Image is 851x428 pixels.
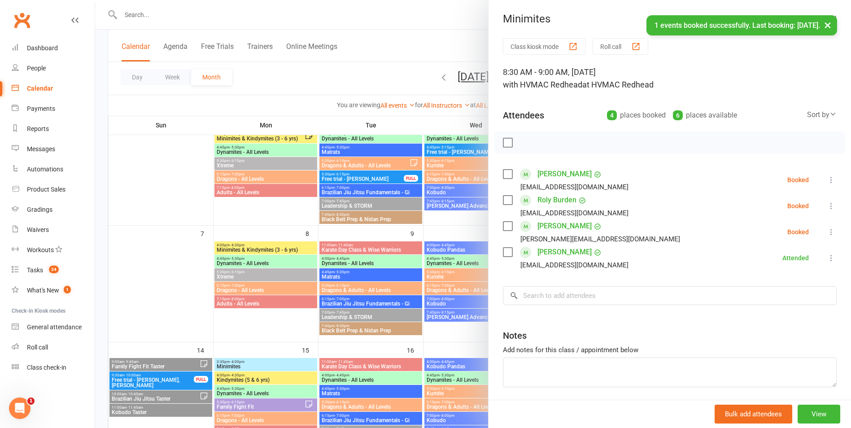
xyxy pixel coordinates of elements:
[27,186,65,193] div: Product Sales
[782,255,809,261] div: Attended
[673,110,683,120] div: 6
[64,286,71,293] span: 1
[27,125,49,132] div: Reports
[27,44,58,52] div: Dashboard
[12,119,95,139] a: Reports
[27,65,46,72] div: People
[12,317,95,337] a: General attendance kiosk mode
[12,99,95,119] a: Payments
[503,66,837,91] div: 8:30 AM - 9:00 AM, [DATE]
[27,166,63,173] div: Automations
[673,109,737,122] div: places available
[520,259,628,271] div: [EMAIL_ADDRESS][DOMAIN_NAME]
[27,226,49,233] div: Waivers
[27,246,54,253] div: Workouts
[646,15,837,35] div: 1 events booked successfully. Last booking: [DATE].
[582,80,654,89] span: at HVMAC Redhead
[503,286,837,305] input: Search to add attendees
[787,203,809,209] div: Booked
[12,58,95,79] a: People
[607,110,617,120] div: 4
[787,229,809,235] div: Booked
[537,167,592,181] a: [PERSON_NAME]
[12,79,95,99] a: Calendar
[607,109,666,122] div: places booked
[520,207,628,219] div: [EMAIL_ADDRESS][DOMAIN_NAME]
[537,245,592,259] a: [PERSON_NAME]
[27,323,82,331] div: General attendance
[27,85,53,92] div: Calendar
[798,405,840,424] button: View
[537,193,576,207] a: Roly Burden
[820,15,836,35] button: ×
[27,145,55,153] div: Messages
[503,109,544,122] div: Attendees
[12,280,95,301] a: What's New1
[12,260,95,280] a: Tasks 34
[9,397,31,419] iframe: Intercom live chat
[27,364,66,371] div: Class check-in
[12,220,95,240] a: Waivers
[12,337,95,358] a: Roll call
[593,38,648,55] button: Roll call
[537,219,592,233] a: [PERSON_NAME]
[12,139,95,159] a: Messages
[520,233,680,245] div: [PERSON_NAME][EMAIL_ADDRESS][DOMAIN_NAME]
[27,344,48,351] div: Roll call
[787,177,809,183] div: Booked
[12,358,95,378] a: Class kiosk mode
[27,206,52,213] div: Gradings
[520,181,628,193] div: [EMAIL_ADDRESS][DOMAIN_NAME]
[49,266,59,273] span: 34
[489,13,851,25] div: Minimites
[807,109,837,121] div: Sort by
[12,159,95,179] a: Automations
[12,240,95,260] a: Workouts
[27,266,43,274] div: Tasks
[27,105,55,112] div: Payments
[12,200,95,220] a: Gradings
[503,38,585,55] button: Class kiosk mode
[503,329,527,342] div: Notes
[12,38,95,58] a: Dashboard
[27,397,35,405] span: 1
[12,179,95,200] a: Product Sales
[503,80,582,89] span: with HVMAC Redhead
[27,287,59,294] div: What's New
[11,9,33,31] a: Clubworx
[503,345,837,355] div: Add notes for this class / appointment below
[715,405,792,424] button: Bulk add attendees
